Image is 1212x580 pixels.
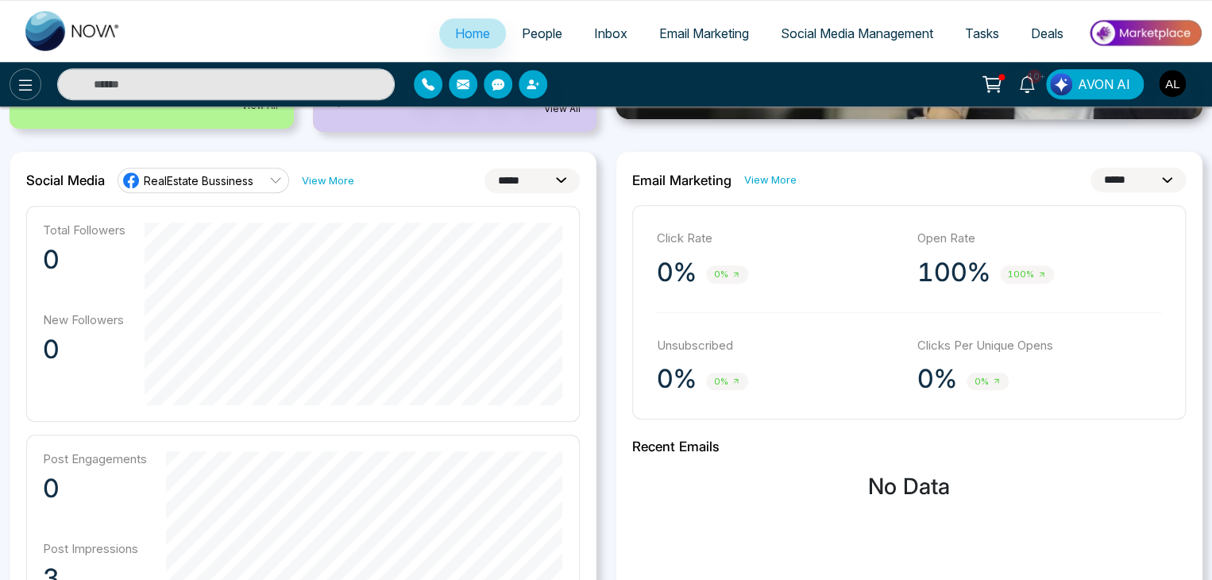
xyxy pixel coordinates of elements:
span: AVON AI [1078,75,1130,94]
a: View More [744,172,797,188]
span: Home [455,25,490,41]
img: Lead Flow [1050,73,1072,95]
a: Tasks [949,18,1015,48]
h2: Social Media [26,172,105,188]
a: People [506,18,578,48]
a: Email Marketing [643,18,765,48]
p: Unsubscribed [657,337,901,355]
span: Social Media Management [781,25,933,41]
span: 10+ [1027,69,1041,83]
h2: Recent Emails [632,439,1186,454]
h3: No Data [632,474,1186,501]
span: RealEstate Bussiness [144,173,253,188]
span: 0% [706,265,748,284]
span: 100% [1000,265,1054,284]
span: People [522,25,562,41]
p: 0 [43,244,125,276]
p: Post Impressions [43,541,147,556]
span: Inbox [594,25,627,41]
a: Deals [1015,18,1079,48]
h2: Email Marketing [632,172,731,188]
a: View All [544,102,581,116]
a: Inbox [578,18,643,48]
p: 0% [657,363,697,395]
a: Social Media Management [765,18,949,48]
p: 0% [657,257,697,288]
span: Tasks [965,25,999,41]
a: 10+ [1008,69,1046,97]
p: 0% [917,363,957,395]
span: Deals [1031,25,1063,41]
p: Clicks Per Unique Opens [917,337,1162,355]
span: Email Marketing [659,25,749,41]
img: Nova CRM Logo [25,11,121,51]
a: View More [302,173,354,188]
p: Open Rate [917,230,1162,248]
img: Market-place.gif [1087,15,1202,51]
a: Home [439,18,506,48]
span: 0% [706,373,748,391]
p: 0 [43,334,125,365]
img: User Avatar [1159,70,1186,97]
p: 100% [917,257,990,288]
p: 0 [43,473,147,505]
p: Total Followers [43,222,125,238]
p: Click Rate [657,230,901,248]
span: 0% [967,373,1009,391]
button: AVON AI [1046,69,1144,99]
p: New Followers [43,312,125,327]
p: Post Engagements [43,451,147,466]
